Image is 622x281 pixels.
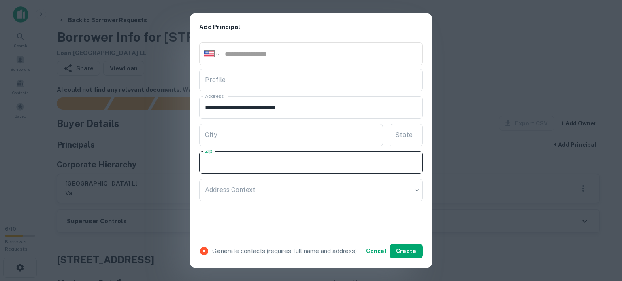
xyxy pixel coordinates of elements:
[190,13,432,42] h2: Add Principal
[199,179,423,201] div: ​
[212,246,357,256] p: Generate contacts (requires full name and address)
[582,216,622,255] iframe: Chat Widget
[205,148,212,154] label: Zip
[390,244,423,258] button: Create
[205,93,224,99] label: Address
[363,244,390,258] button: Cancel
